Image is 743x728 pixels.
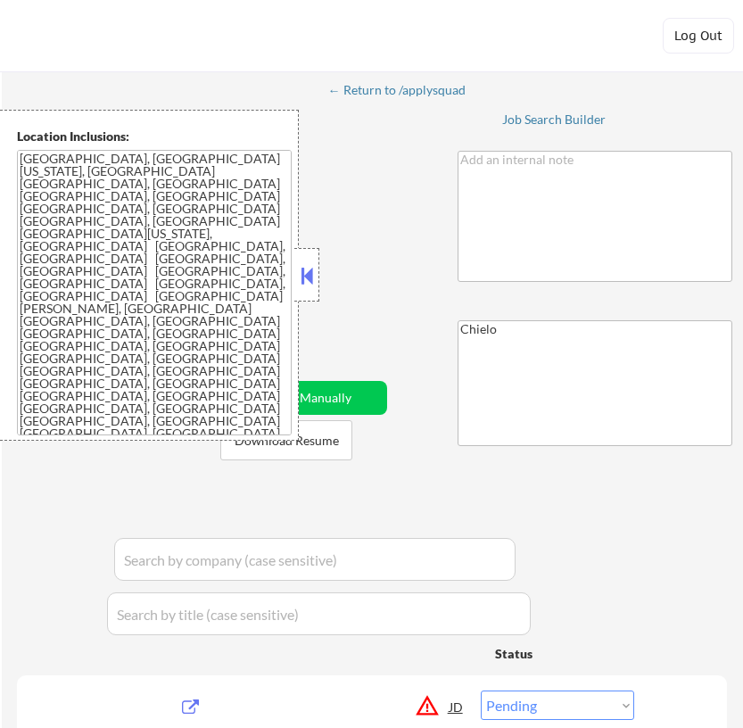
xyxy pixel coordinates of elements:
div: JD [448,691,464,723]
div: Location Inclusions: [17,128,292,145]
button: Log Out [663,18,734,54]
input: Search by company (case sensitive) [114,538,516,581]
div: Status [495,637,617,669]
a: ← Return to /applysquad [328,83,483,101]
button: warning_amber [415,693,440,718]
input: Search by title (case sensitive) [107,592,531,635]
a: Job Search Builder [502,112,607,130]
div: ← Return to /applysquad [328,84,483,96]
div: Job Search Builder [502,113,607,126]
